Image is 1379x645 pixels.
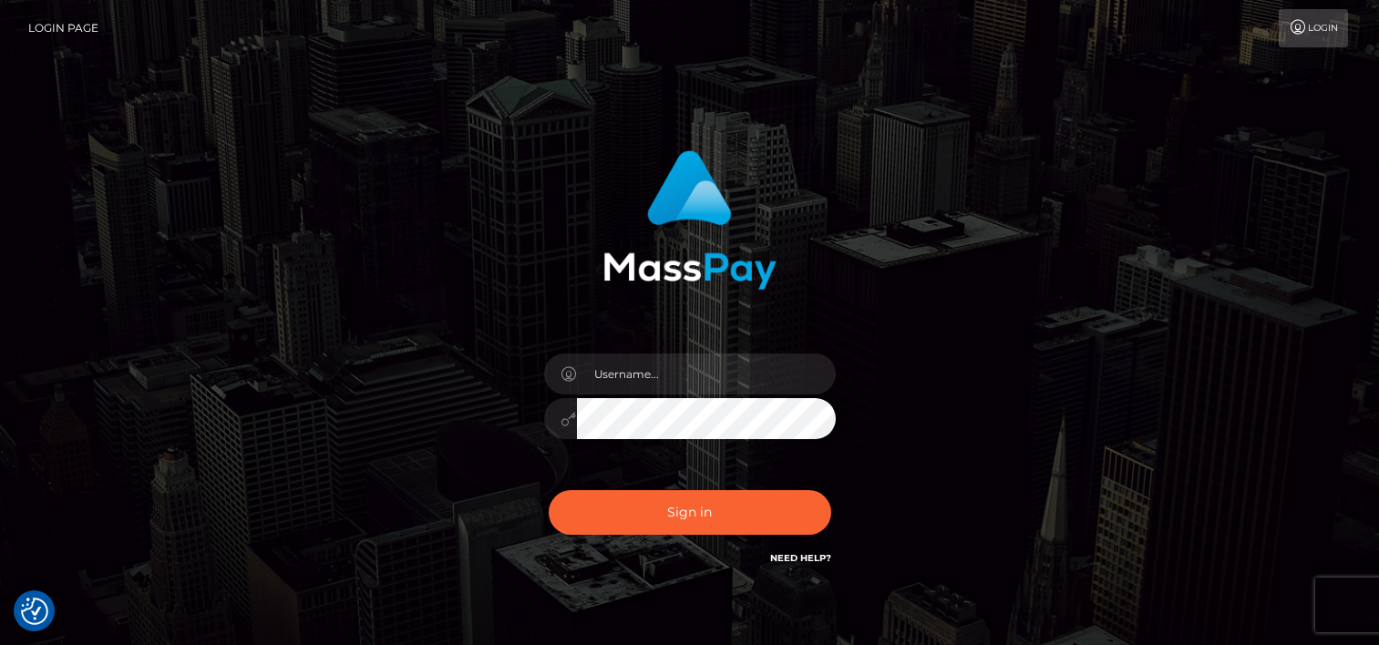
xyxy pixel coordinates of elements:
button: Consent Preferences [21,598,48,625]
input: Username... [577,353,836,394]
button: Sign in [549,490,831,535]
a: Need Help? [770,552,831,564]
a: Login Page [28,9,98,47]
a: Login [1279,9,1348,47]
img: MassPay Login [603,150,777,290]
img: Revisit consent button [21,598,48,625]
